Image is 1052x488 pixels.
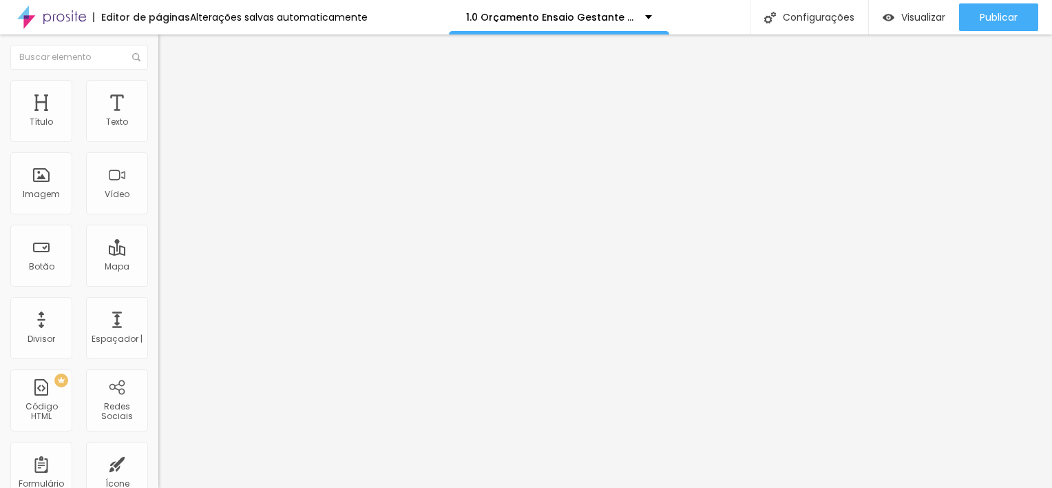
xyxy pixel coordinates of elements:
div: Editor de páginas [93,12,190,22]
button: Publicar [959,3,1038,31]
font: Configurações [783,12,854,22]
div: Espaçador | [92,334,143,344]
div: Imagem [23,190,60,199]
button: Visualizar [869,3,959,31]
div: Mapa [105,262,129,272]
span: Publicar [980,12,1018,23]
p: 1.0 Orçamento Ensaio Gestante 2025 [466,12,635,22]
img: Ícone [132,53,140,61]
div: Botão [29,262,54,272]
div: Redes Sociais [90,402,144,422]
img: Ícone [764,12,776,23]
div: Alterações salvas automaticamente [190,12,368,22]
div: Vídeo [105,190,129,199]
div: Texto [106,117,128,127]
img: view-1.svg [883,12,894,23]
div: Divisor [28,334,55,344]
div: Título [30,117,53,127]
input: Buscar elemento [10,45,148,70]
span: Visualizar [901,12,945,23]
div: Código HTML [14,402,68,422]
